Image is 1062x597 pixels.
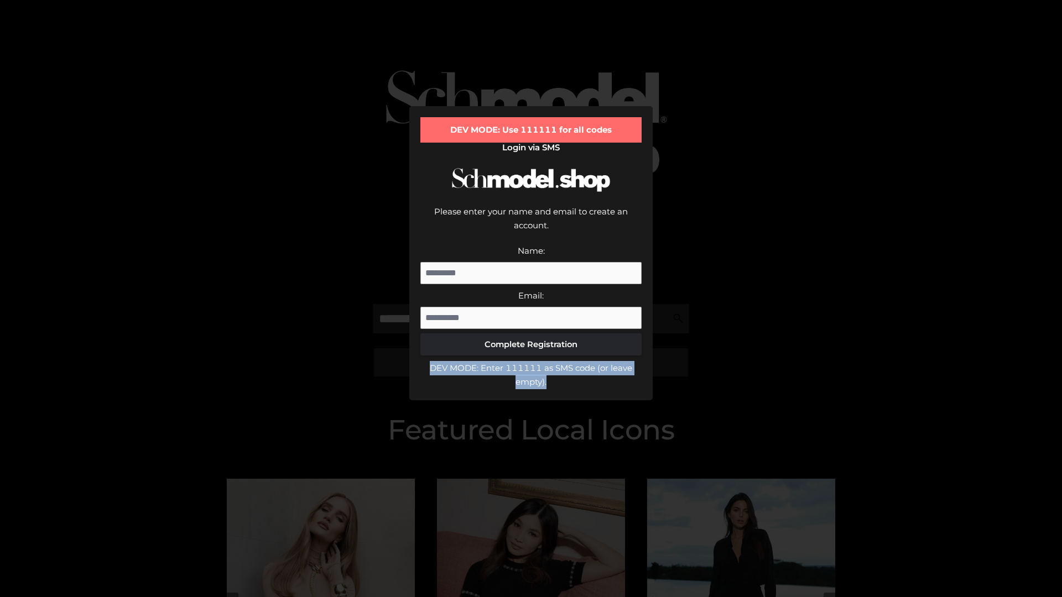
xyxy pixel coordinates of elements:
h2: Login via SMS [420,143,642,153]
div: DEV MODE: Enter 111111 as SMS code (or leave empty). [420,361,642,389]
div: DEV MODE: Use 111111 for all codes [420,117,642,143]
div: Please enter your name and email to create an account. [420,205,642,244]
label: Name: [518,245,545,256]
label: Email: [518,290,544,301]
button: Complete Registration [420,333,642,355]
img: Schmodel Logo [448,158,614,202]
